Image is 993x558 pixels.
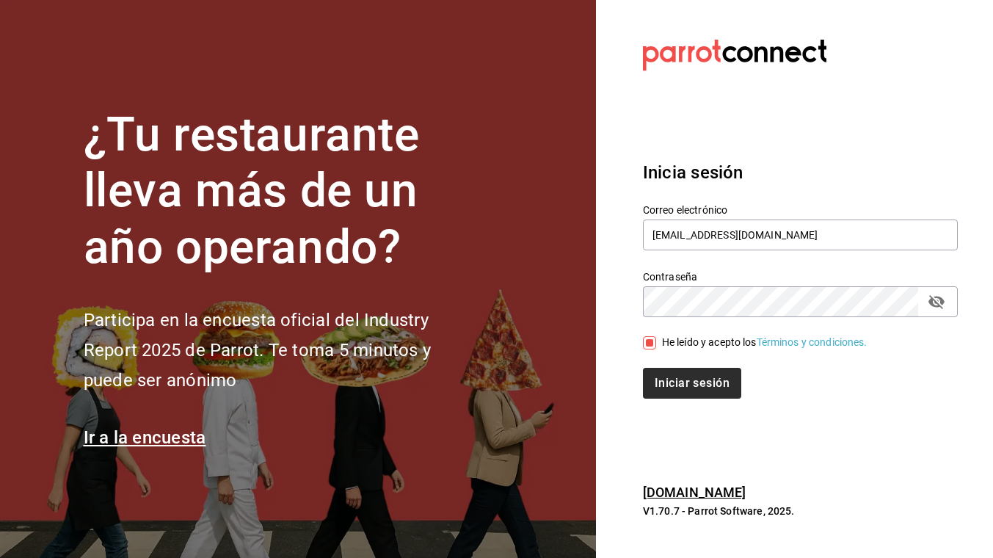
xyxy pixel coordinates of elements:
[84,107,480,276] h1: ¿Tu restaurante lleva más de un año operando?
[643,159,958,186] h3: Inicia sesión
[643,504,958,518] p: V1.70.7 - Parrot Software, 2025.
[643,204,958,214] label: Correo electrónico
[924,289,949,314] button: passwordField
[662,335,867,350] div: He leído y acepto los
[84,427,206,448] a: Ir a la encuesta
[643,368,741,399] button: Iniciar sesión
[643,271,958,281] label: Contraseña
[757,336,867,348] a: Términos y condiciones.
[643,220,958,250] input: Ingresa tu correo electrónico
[643,485,746,500] a: [DOMAIN_NAME]
[84,305,480,395] h2: Participa en la encuesta oficial del Industry Report 2025 de Parrot. Te toma 5 minutos y puede se...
